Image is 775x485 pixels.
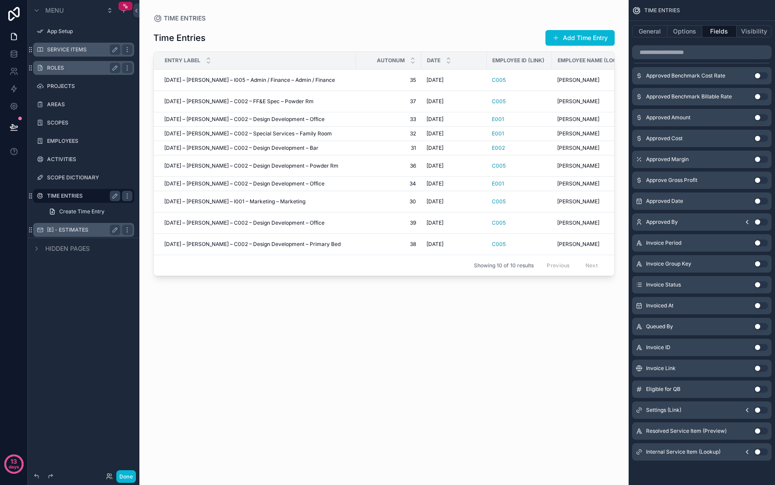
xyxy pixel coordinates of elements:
span: [PERSON_NAME] [557,116,599,123]
label: ACTIVITIES [47,156,132,163]
p: days [9,461,19,473]
span: Employee ID (Link) [492,57,545,64]
span: Invoice Link [646,365,676,372]
label: [E] - ESTIMATES [47,226,117,233]
span: [DATE] [426,180,443,187]
span: 36 [361,162,416,169]
span: Approved Amount [646,114,690,121]
a: E001 [492,116,547,123]
a: [PERSON_NAME] [557,180,642,187]
span: [PERSON_NAME] [557,162,599,169]
span: [PERSON_NAME] [557,198,599,205]
a: [DATE] – [PERSON_NAME] – C002 – Design Development – Powder Rm [164,162,351,169]
a: [DATE] – [PERSON_NAME] – I001 – Marketing – Marketing [164,198,351,205]
span: 30 [361,198,416,205]
span: [DATE] – [PERSON_NAME] – I001 – Marketing – Marketing [164,198,305,205]
span: [PERSON_NAME] [557,219,599,226]
a: [PERSON_NAME] [557,130,642,137]
a: 32 [361,130,416,137]
span: [DATE] – [PERSON_NAME] – C002 – Design Development – Office [164,116,325,123]
a: TIME ENTRIES [153,14,206,23]
button: Add Time Entry [545,30,615,46]
a: C005 [492,198,547,205]
span: Employee Name (Lookup) [558,57,630,64]
a: [PERSON_NAME] [557,241,642,248]
span: Approved Benchmark Billable Rate [646,93,732,100]
span: [PERSON_NAME] [557,77,599,84]
h1: Time Entries [153,32,206,44]
a: 35 [361,77,416,84]
label: ROLES [47,64,117,71]
span: C005 [492,98,506,105]
span: [PERSON_NAME] [557,98,599,105]
a: [PERSON_NAME] [557,77,642,84]
span: [PERSON_NAME] [557,241,599,248]
span: Approved Margin [646,156,689,163]
label: App Setup [47,28,132,35]
a: 31 [361,145,416,152]
span: TIME ENTRIES [644,7,680,14]
a: [DATE] [426,162,481,169]
span: Create Time Entry [59,208,105,215]
span: [DATE] – [PERSON_NAME] – C002 – Special Services – Family Room [164,130,332,137]
label: AREAS [47,101,132,108]
a: C005 [492,77,506,84]
span: [DATE] [426,116,443,123]
a: C005 [492,77,547,84]
a: [DATE] – [PERSON_NAME] – C002 – FF&E Spec – Powder Rm [164,98,351,105]
a: 39 [361,219,416,226]
a: [DATE] – [PERSON_NAME] – C002 – Design Development – Office [164,219,351,226]
a: C005 [492,241,547,248]
span: Approved Date [646,198,683,205]
p: 13 [10,457,17,466]
a: E001 [492,180,504,187]
span: Invoice ID [646,344,670,351]
span: Invoice Period [646,239,681,246]
a: [PERSON_NAME] [557,219,642,226]
a: [PERSON_NAME] [557,162,642,169]
a: [DATE] – [PERSON_NAME] – C002 – Design Development – Office [164,116,351,123]
label: EMPLOYEES [47,138,132,145]
span: [DATE] – [PERSON_NAME] – C002 – Design Development – Office [164,219,325,226]
a: C005 [492,241,506,248]
label: SERVICE ITEMS [47,46,117,53]
label: PROJECTS [47,83,132,90]
span: Menu [45,6,64,15]
a: C005 [492,162,506,169]
span: [DATE] – [PERSON_NAME] – C002 – Design Development – Primary Bed [164,241,341,248]
a: [DATE] – [PERSON_NAME] – C002 – Special Services – Family Room [164,130,351,137]
a: C005 [492,198,506,205]
a: E002 [492,145,547,152]
a: E001 [492,116,504,123]
a: E002 [492,145,505,152]
a: E001 [492,130,547,137]
span: [DATE] – [PERSON_NAME] – C002 – Design Development – Powder Rm [164,162,338,169]
span: Internal Service Item (Lookup) [646,448,721,455]
a: C005 [492,219,547,226]
span: 37 [361,98,416,105]
span: Approved By [646,219,678,226]
button: Done [116,470,136,483]
a: [PERSON_NAME] [557,98,642,105]
span: [DATE] – [PERSON_NAME] – C002 – Design Development – Office [164,180,325,187]
a: [DATE] [426,116,481,123]
span: E001 [492,130,504,137]
a: [DATE] – [PERSON_NAME] – I005 – Admin / Finance – Admin / Finance [164,77,351,84]
span: [DATE] [426,77,443,84]
span: Invoice Status [646,281,681,288]
span: Invoiced At [646,302,673,309]
label: TIME ENTRIES [47,192,117,199]
a: [DATE] [426,241,481,248]
a: [DATE] – [PERSON_NAME] – C002 – Design Development – Office [164,180,351,187]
